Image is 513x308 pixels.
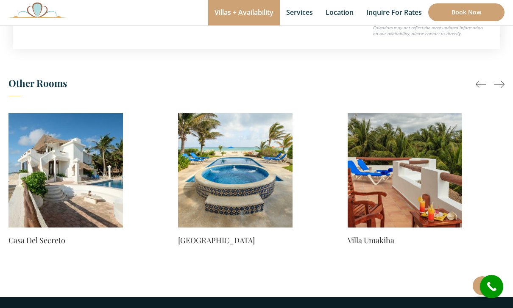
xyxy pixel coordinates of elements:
a: Villa Umakiha [348,234,462,246]
a: [GEOGRAPHIC_DATA] [178,234,293,246]
a: Book Now [428,3,505,21]
i: call [482,277,501,296]
a: Casa Del Secreto [8,234,123,246]
h3: Other Rooms [8,75,505,96]
a: call [480,275,503,298]
img: Awesome Logo [8,2,66,18]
